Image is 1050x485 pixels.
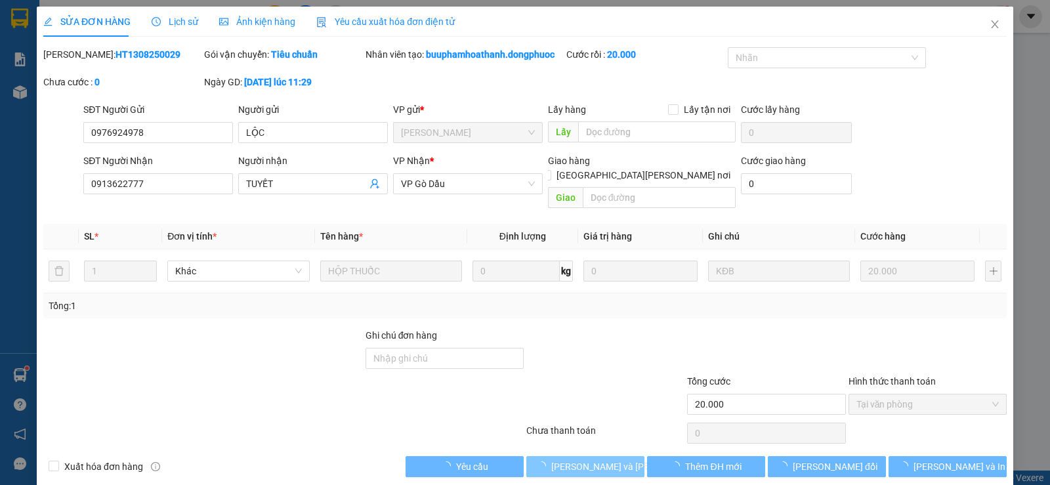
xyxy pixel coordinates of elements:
[426,49,555,60] b: buuphamhoathanh.dongphuoc
[548,187,583,208] span: Giao
[899,461,913,471] span: loading
[741,156,806,166] label: Cước giao hàng
[849,376,936,387] label: Hình thức thanh toán
[204,75,362,89] div: Ngày GD:
[551,168,736,182] span: [GEOGRAPHIC_DATA][PERSON_NAME] nơi
[167,231,217,242] span: Đơn vị tính
[551,459,728,474] span: [PERSON_NAME] và [PERSON_NAME] hàng
[990,19,1000,30] span: close
[5,8,63,66] img: logo
[175,261,301,281] span: Khác
[49,261,70,282] button: delete
[401,174,535,194] span: VP Gò Dầu
[913,459,1005,474] span: [PERSON_NAME] và In
[152,17,161,26] span: clock-circle
[537,461,551,471] span: loading
[778,461,793,471] span: loading
[320,231,363,242] span: Tên hàng
[4,85,138,93] span: [PERSON_NAME]:
[271,49,318,60] b: Tiêu chuẩn
[548,121,578,142] span: Lấy
[94,77,100,87] b: 0
[104,7,180,18] strong: ĐỒNG PHƯỚC
[741,122,852,143] input: Cước lấy hàng
[219,17,228,26] span: picture
[59,459,148,474] span: Xuất hóa đơn hàng
[35,71,161,81] span: -----------------------------------------
[115,49,180,60] b: HT1308250029
[526,456,644,477] button: [PERSON_NAME] và [PERSON_NAME] hàng
[104,58,161,66] span: Hotline: 19001152
[238,102,388,117] div: Người gửi
[889,456,1007,477] button: [PERSON_NAME] và In
[316,17,327,28] img: icon
[66,83,139,93] span: VPGD1308250024
[369,179,380,189] span: user-add
[703,224,855,249] th: Ghi chú
[83,102,233,117] div: SĐT Người Gửi
[860,231,906,242] span: Cước hàng
[320,261,462,282] input: VD: Bàn, Ghế
[84,231,94,242] span: SL
[741,104,800,115] label: Cước lấy hàng
[83,154,233,168] div: SĐT Người Nhận
[442,461,456,471] span: loading
[29,95,80,103] span: 15:19:45 [DATE]
[793,459,877,474] span: [PERSON_NAME] đổi
[316,16,455,27] span: Yêu cầu xuất hóa đơn điện tử
[647,456,765,477] button: Thêm ĐH mới
[548,104,586,115] span: Lấy hàng
[204,47,362,62] div: Gói vận chuyển:
[456,459,488,474] span: Yêu cầu
[43,47,201,62] div: [PERSON_NAME]:
[687,376,730,387] span: Tổng cước
[856,394,999,414] span: Tại văn phòng
[671,461,685,471] span: loading
[43,17,52,26] span: edit
[741,173,852,194] input: Cước giao hàng
[152,16,198,27] span: Lịch sử
[244,77,312,87] b: [DATE] lúc 11:29
[366,348,524,369] input: Ghi chú đơn hàng
[583,261,698,282] input: 0
[43,75,201,89] div: Chưa cước :
[768,456,886,477] button: [PERSON_NAME] đổi
[49,299,406,313] div: Tổng: 1
[238,154,388,168] div: Người nhận
[366,330,438,341] label: Ghi chú đơn hàng
[406,456,524,477] button: Yêu cầu
[679,102,736,117] span: Lấy tận nơi
[525,423,686,446] div: Chưa thanh toán
[985,261,1001,282] button: plus
[860,261,975,282] input: 0
[43,16,131,27] span: SỬA ĐƠN HÀNG
[4,95,80,103] span: In ngày:
[548,156,590,166] span: Giao hàng
[708,261,850,282] input: Ghi Chú
[104,21,177,37] span: Bến xe [GEOGRAPHIC_DATA]
[685,459,741,474] span: Thêm ĐH mới
[104,39,180,56] span: 01 Võ Văn Truyện, KP.1, Phường 2
[560,261,573,282] span: kg
[583,231,632,242] span: Giá trị hàng
[151,462,160,471] span: info-circle
[393,156,430,166] span: VP Nhận
[607,49,636,60] b: 20.000
[401,123,535,142] span: Hòa Thành
[583,187,736,208] input: Dọc đường
[976,7,1013,43] button: Close
[499,231,546,242] span: Định lượng
[219,16,295,27] span: Ảnh kiện hàng
[566,47,724,62] div: Cước rồi :
[393,102,543,117] div: VP gửi
[366,47,564,62] div: Nhân viên tạo:
[578,121,736,142] input: Dọc đường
